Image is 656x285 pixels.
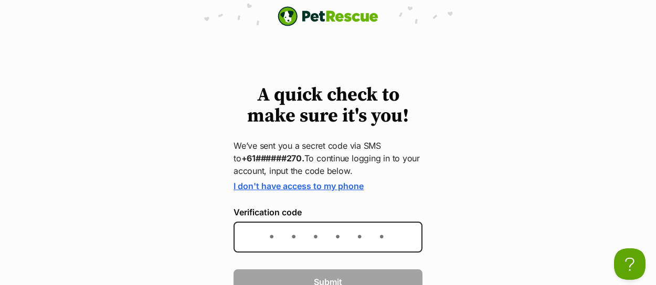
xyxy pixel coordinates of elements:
h1: A quick check to make sure it's you! [234,85,422,127]
a: PetRescue [278,6,378,26]
strong: +61######270. [241,153,304,163]
a: I don't have access to my phone [234,181,364,191]
img: logo-e224e6f780fb5917bec1dbf3a21bbac754714ae5b6737aabdf751b685950b380.svg [278,6,378,26]
p: We’ve sent you a secret code via SMS to To continue logging in to your account, input the code be... [234,139,422,177]
label: Verification code [234,207,422,217]
iframe: Help Scout Beacon - Open [614,248,646,280]
input: Enter the 6-digit verification code sent to your device [234,222,422,253]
